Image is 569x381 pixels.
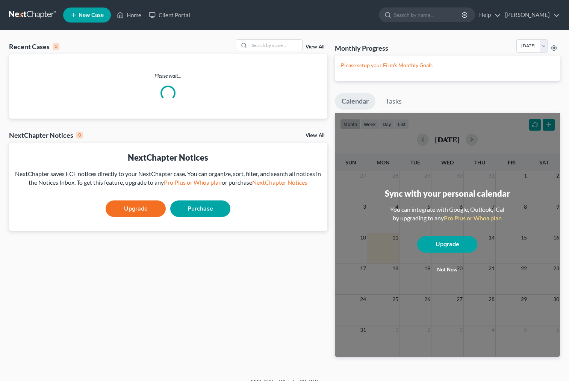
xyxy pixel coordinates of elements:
[250,40,302,51] input: Search by name...
[444,214,502,221] a: Pro Plus or Whoa plan
[379,93,409,110] a: Tasks
[306,44,324,50] a: View All
[394,8,463,22] input: Search by name...
[9,72,327,80] p: Please wait...
[15,152,321,163] div: NextChapter Notices
[335,44,388,53] h3: Monthly Progress
[385,188,510,199] div: Sync with your personal calendar
[387,205,507,223] div: You can integrate with Google, Outlook, iCal by upgrading to any
[341,62,554,69] p: Please setup your Firm's Monthly Goals
[164,179,222,186] a: Pro Plus or Whoa plan
[501,8,560,22] a: [PERSON_NAME]
[106,200,166,217] a: Upgrade
[335,93,375,110] a: Calendar
[53,43,59,50] div: 0
[15,170,321,187] div: NextChapter saves ECF notices directly to your NextChapter case. You can organize, sort, filter, ...
[113,8,145,22] a: Home
[170,200,230,217] a: Purchase
[76,132,83,139] div: 0
[9,131,83,140] div: NextChapter Notices
[252,179,307,186] a: NextChapter Notices
[417,262,477,277] button: Not now
[475,8,501,22] a: Help
[145,8,194,22] a: Client Portal
[417,236,477,253] a: Upgrade
[9,42,59,51] div: Recent Cases
[306,133,324,138] a: View All
[79,12,104,18] span: New Case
